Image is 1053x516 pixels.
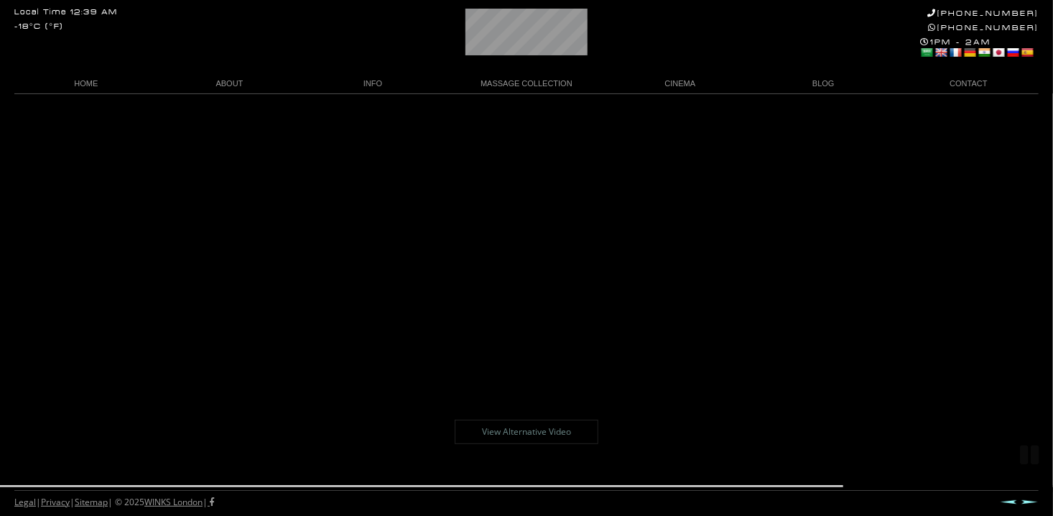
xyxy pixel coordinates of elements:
a: Sitemap [75,496,108,508]
a: HOME [14,74,158,93]
a: French [949,47,962,58]
a: Next [1021,499,1039,505]
a: [PHONE_NUMBER] [927,9,1039,18]
a: Arabic [920,47,933,58]
a: ABOUT [158,74,302,93]
a: [PHONE_NUMBER] [928,23,1039,32]
a: BLOG [752,74,896,93]
a: INFO [301,74,445,93]
div: Local Time 12:39 AM [14,9,118,17]
a: Spanish [1021,47,1034,58]
a: Japanese [992,47,1005,58]
div: 1PM - 2AM [920,37,1039,60]
div: -18°C (°F) [14,23,63,31]
a: View Alternative Video [455,420,598,444]
a: Legal [14,496,36,508]
a: Hindi [978,47,991,58]
a: MASSAGE COLLECTION [445,74,608,93]
a: Privacy [41,496,70,508]
a: WINKS London [144,496,203,508]
a: CINEMA [608,74,752,93]
div: | | | © 2025 | [14,491,214,514]
a: German [963,47,976,58]
a: English [934,47,947,58]
a: Prev [1000,499,1017,505]
a: Russian [1006,47,1019,58]
a: CONTACT [895,74,1039,93]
